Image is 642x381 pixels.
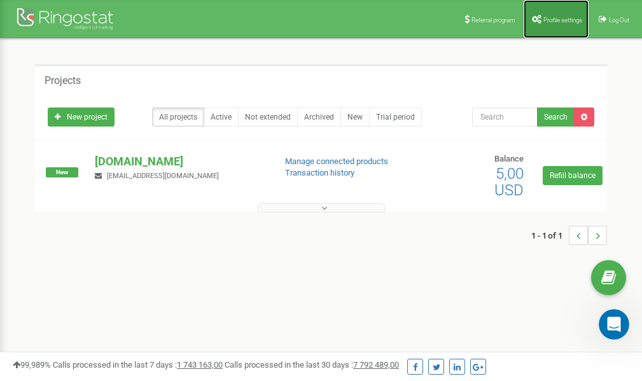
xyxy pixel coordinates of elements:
[225,360,399,370] span: Calls processed in the last 30 days :
[152,107,204,127] a: All projects
[599,309,629,340] iframe: Intercom live chat
[471,17,515,24] span: Referral program
[53,360,223,370] span: Calls processed in the last 7 days :
[609,17,629,24] span: Log Out
[107,172,219,180] span: [EMAIL_ADDRESS][DOMAIN_NAME]
[353,360,399,370] u: 7 792 489,00
[369,107,422,127] a: Trial period
[543,17,582,24] span: Profile settings
[537,107,575,127] button: Search
[340,107,370,127] a: New
[13,360,51,370] span: 99,989%
[45,75,81,87] h5: Projects
[543,166,603,185] a: Refill balance
[46,167,78,177] span: New
[472,107,538,127] input: Search
[177,360,223,370] u: 1 743 163,00
[95,153,264,170] p: [DOMAIN_NAME]
[48,107,115,127] a: New project
[531,213,607,258] nav: ...
[297,107,341,127] a: Archived
[204,107,239,127] a: Active
[494,165,524,199] span: 5,00 USD
[285,168,354,177] a: Transaction history
[238,107,298,127] a: Not extended
[531,226,569,245] span: 1 - 1 of 1
[285,156,388,166] a: Manage connected products
[494,154,524,163] span: Balance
